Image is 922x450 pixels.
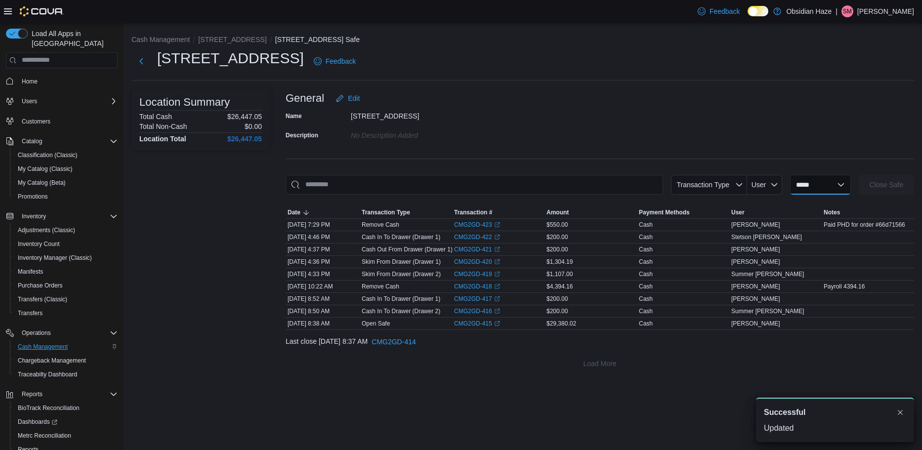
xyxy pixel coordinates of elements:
[18,343,68,351] span: Cash Management
[843,5,852,17] span: SM
[822,206,914,218] button: Notes
[14,307,46,319] a: Transfers
[10,354,122,368] button: Chargeback Management
[14,430,118,442] span: Metrc Reconciliation
[18,370,77,378] span: Traceabilty Dashboard
[362,320,390,327] p: Open Safe
[454,320,500,327] a: CMG2GD-415External link
[786,5,832,17] p: Obsidian Haze
[28,29,118,48] span: Load All Apps in [GEOGRAPHIC_DATA]
[546,307,568,315] span: $200.00
[139,135,186,143] h4: Location Total
[454,295,500,303] a: CMG2GD-417External link
[18,75,118,87] span: Home
[18,327,55,339] button: Operations
[731,295,780,303] span: [PERSON_NAME]
[22,97,37,105] span: Users
[10,368,122,381] button: Traceabilty Dashboard
[10,279,122,292] button: Purchase Orders
[546,270,573,278] span: $1,107.00
[131,51,151,71] button: Next
[286,332,914,352] div: Last close [DATE] 8:37 AM
[747,175,782,195] button: User
[14,238,118,250] span: Inventory Count
[14,252,118,264] span: Inventory Manager (Classic)
[639,208,690,216] span: Payment Methods
[14,266,47,278] a: Manifests
[18,95,118,107] span: Users
[454,221,500,229] a: CMG2GD-423External link
[10,415,122,429] a: Dashboards
[14,355,90,367] a: Chargeback Management
[286,293,360,305] div: [DATE] 8:52 AM
[2,114,122,128] button: Customers
[731,307,804,315] span: Summer [PERSON_NAME]
[10,340,122,354] button: Cash Management
[14,224,79,236] a: Adjustments (Classic)
[286,244,360,255] div: [DATE] 4:37 PM
[20,6,64,16] img: Cova
[731,233,802,241] span: Stetson [PERSON_NAME]
[546,258,573,266] span: $1,304.19
[546,295,568,303] span: $200.00
[198,36,266,43] button: [STREET_ADDRESS]
[18,357,86,365] span: Chargeback Management
[870,180,903,190] span: Close Safe
[286,131,318,139] label: Description
[18,295,67,303] span: Transfers (Classic)
[286,305,360,317] div: [DATE] 8:50 AM
[362,270,441,278] p: Skim From Drawer (Drawer 2)
[10,251,122,265] button: Inventory Manager (Classic)
[10,223,122,237] button: Adjustments (Classic)
[286,219,360,231] div: [DATE] 7:29 PM
[18,135,46,147] button: Catalog
[639,258,653,266] div: Cash
[18,76,42,87] a: Home
[731,208,745,216] span: User
[494,259,500,265] svg: External link
[14,191,52,203] a: Promotions
[18,115,118,127] span: Customers
[764,422,906,434] div: Updated
[10,237,122,251] button: Inventory Count
[368,332,419,352] button: CMG2GD-414
[731,258,780,266] span: [PERSON_NAME]
[14,402,118,414] span: BioTrack Reconciliation
[286,354,914,373] button: Load More
[14,224,118,236] span: Adjustments (Classic)
[286,256,360,268] div: [DATE] 4:36 PM
[18,432,71,440] span: Metrc Reconciliation
[729,206,822,218] button: User
[157,48,304,68] h1: [STREET_ADDRESS]
[18,388,46,400] button: Reports
[18,268,43,276] span: Manifests
[494,222,500,228] svg: External link
[494,234,500,240] svg: External link
[639,233,653,241] div: Cash
[18,327,118,339] span: Operations
[22,390,42,398] span: Reports
[10,148,122,162] button: Classification (Classic)
[10,162,122,176] button: My Catalog (Classic)
[362,283,399,290] p: Remove Cash
[14,368,81,380] a: Traceabilty Dashboard
[14,341,72,353] a: Cash Management
[894,407,906,418] button: Dismiss toast
[2,387,122,401] button: Reports
[22,137,42,145] span: Catalog
[227,113,262,121] p: $26,447.05
[14,191,118,203] span: Promotions
[22,78,38,85] span: Home
[494,308,500,314] svg: External link
[2,74,122,88] button: Home
[14,238,64,250] a: Inventory Count
[2,94,122,108] button: Users
[546,245,568,253] span: $200.00
[18,165,73,173] span: My Catalog (Classic)
[2,326,122,340] button: Operations
[362,245,453,253] p: Cash Out From Drawer (Drawer 1)
[14,177,70,189] a: My Catalog (Beta)
[546,283,573,290] span: $4,394.16
[14,355,118,367] span: Chargeback Management
[494,296,500,302] svg: External link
